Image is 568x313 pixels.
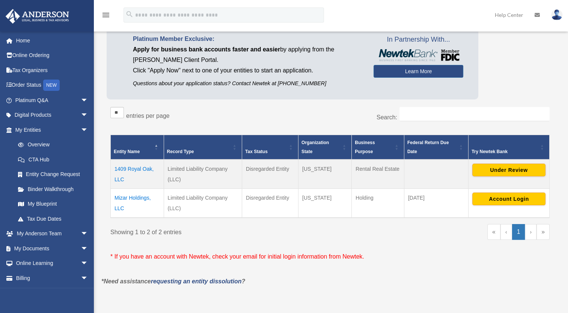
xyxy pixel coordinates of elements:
[133,65,362,76] p: Click "Apply Now" next to one of your entities to start an application.
[551,9,562,20] img: User Pic
[101,278,245,284] em: *Need assistance ?
[11,197,96,212] a: My Blueprint
[81,256,96,271] span: arrow_drop_down
[472,193,545,205] button: Account Login
[5,241,99,256] a: My Documentsarrow_drop_down
[43,80,60,91] div: NEW
[472,164,545,176] button: Under Review
[81,226,96,242] span: arrow_drop_down
[110,224,324,238] div: Showing 1 to 2 of 2 entries
[5,256,99,271] a: Online Learningarrow_drop_down
[101,13,110,20] a: menu
[133,44,362,65] p: by applying from the [PERSON_NAME] Client Portal.
[81,122,96,138] span: arrow_drop_down
[11,182,96,197] a: Binder Walkthrough
[355,140,375,154] span: Business Purpose
[126,113,170,119] label: entries per page
[500,224,512,240] a: Previous
[5,286,99,301] a: Events Calendar
[298,160,351,189] td: [US_STATE]
[5,226,99,241] a: My Anderson Teamarrow_drop_down
[468,135,549,160] th: Try Newtek Bank : Activate to sort
[11,211,96,226] a: Tax Due Dates
[242,135,298,160] th: Tax Status: Activate to sort
[164,135,242,160] th: Record Type: Activate to sort
[81,108,96,123] span: arrow_drop_down
[3,9,71,24] img: Anderson Advisors Platinum Portal
[111,160,164,189] td: 1409 Royal Oak, LLC
[167,149,194,154] span: Record Type
[5,78,99,93] a: Order StatusNEW
[114,149,140,154] span: Entity Name
[133,46,280,53] span: Apply for business bank accounts faster and easier
[352,160,404,189] td: Rental Real Estate
[242,188,298,218] td: Disregarded Entity
[11,137,92,152] a: Overview
[5,63,99,78] a: Tax Organizers
[245,149,268,154] span: Tax Status
[5,48,99,63] a: Online Ordering
[164,188,242,218] td: Limited Liability Company (LLC)
[242,160,298,189] td: Disregarded Entity
[125,10,134,18] i: search
[5,33,99,48] a: Home
[487,224,500,240] a: First
[5,122,96,137] a: My Entitiesarrow_drop_down
[472,195,545,201] a: Account Login
[536,224,550,240] a: Last
[101,11,110,20] i: menu
[377,114,397,120] label: Search:
[472,147,538,156] div: Try Newtek Bank
[377,49,460,61] img: NewtekBankLogoSM.png
[374,65,463,78] a: Learn More
[110,251,550,262] p: * If you have an account with Newtek, check your email for initial login information from Newtek.
[512,224,525,240] a: 1
[133,34,362,44] p: Platinum Member Exclusive:
[301,140,329,154] span: Organization State
[298,188,351,218] td: [US_STATE]
[298,135,351,160] th: Organization State: Activate to sort
[111,135,164,160] th: Entity Name: Activate to invert sorting
[111,188,164,218] td: Mizar Holdings, LLC
[164,160,242,189] td: Limited Liability Company (LLC)
[5,93,99,108] a: Platinum Q&Aarrow_drop_down
[352,135,404,160] th: Business Purpose: Activate to sort
[407,140,449,154] span: Federal Return Due Date
[5,108,99,123] a: Digital Productsarrow_drop_down
[11,167,96,182] a: Entity Change Request
[81,93,96,108] span: arrow_drop_down
[525,224,536,240] a: Next
[352,188,404,218] td: Holding
[81,241,96,256] span: arrow_drop_down
[404,188,468,218] td: [DATE]
[133,79,362,88] p: Questions about your application status? Contact Newtek at [PHONE_NUMBER]
[151,278,242,284] a: requesting an entity dissolution
[11,152,96,167] a: CTA Hub
[374,34,463,46] span: In Partnership With...
[404,135,468,160] th: Federal Return Due Date: Activate to sort
[81,271,96,286] span: arrow_drop_down
[5,271,99,286] a: Billingarrow_drop_down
